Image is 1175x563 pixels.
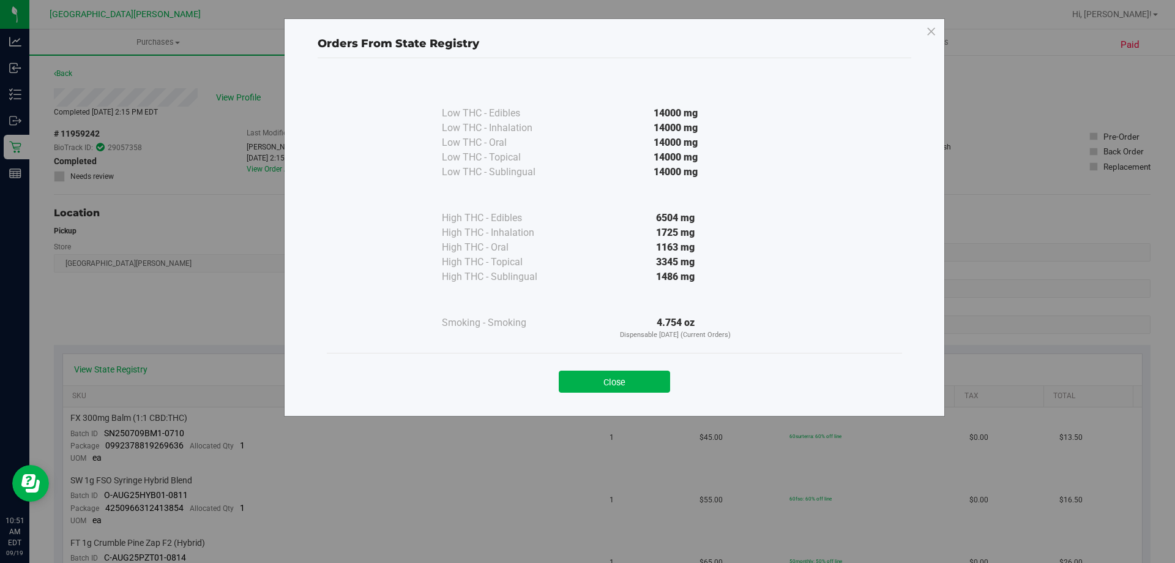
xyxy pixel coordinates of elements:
div: 14000 mg [564,150,787,165]
div: 1486 mg [564,270,787,284]
div: 4.754 oz [564,316,787,341]
div: 14000 mg [564,135,787,150]
div: Low THC - Edibles [442,106,564,121]
iframe: Resource center [12,465,49,502]
p: Dispensable [DATE] (Current Orders) [564,330,787,341]
div: Smoking - Smoking [442,316,564,330]
div: 6504 mg [564,211,787,225]
div: 14000 mg [564,165,787,179]
div: 1163 mg [564,240,787,255]
div: High THC - Edibles [442,211,564,225]
div: Low THC - Inhalation [442,121,564,135]
div: 14000 mg [564,106,787,121]
div: High THC - Oral [442,240,564,255]
div: 14000 mg [564,121,787,135]
div: High THC - Topical [442,255,564,270]
div: High THC - Sublingual [442,270,564,284]
div: 1725 mg [564,225,787,240]
div: Low THC - Oral [442,135,564,150]
button: Close [559,371,670,393]
div: Low THC - Topical [442,150,564,165]
span: Orders From State Registry [318,37,479,50]
div: 3345 mg [564,255,787,270]
div: High THC - Inhalation [442,225,564,240]
div: Low THC - Sublingual [442,165,564,179]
